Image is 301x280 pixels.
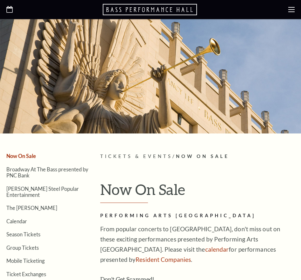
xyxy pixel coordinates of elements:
[6,166,88,178] a: Broadway At The Bass presented by PNC Bank
[136,256,191,263] a: Resident Companies
[176,154,229,159] span: Now On Sale
[6,271,46,277] a: Ticket Exchanges
[100,224,295,265] p: From popular concerts to [GEOGRAPHIC_DATA], don't miss out on these exciting performances present...
[6,245,39,251] a: Group Tickets
[6,153,36,159] a: Now On Sale
[100,181,295,203] h1: Now On Sale
[100,153,295,161] p: /
[6,186,79,198] a: [PERSON_NAME] Steel Popular Entertainment
[100,212,295,220] h2: Performing Arts [GEOGRAPHIC_DATA]
[6,231,40,237] a: Season Tickets
[205,246,229,253] a: calendar
[6,205,57,211] a: The [PERSON_NAME]
[6,258,45,264] a: Mobile Ticketing
[6,218,27,224] a: Calendar
[100,154,172,159] span: Tickets & Events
